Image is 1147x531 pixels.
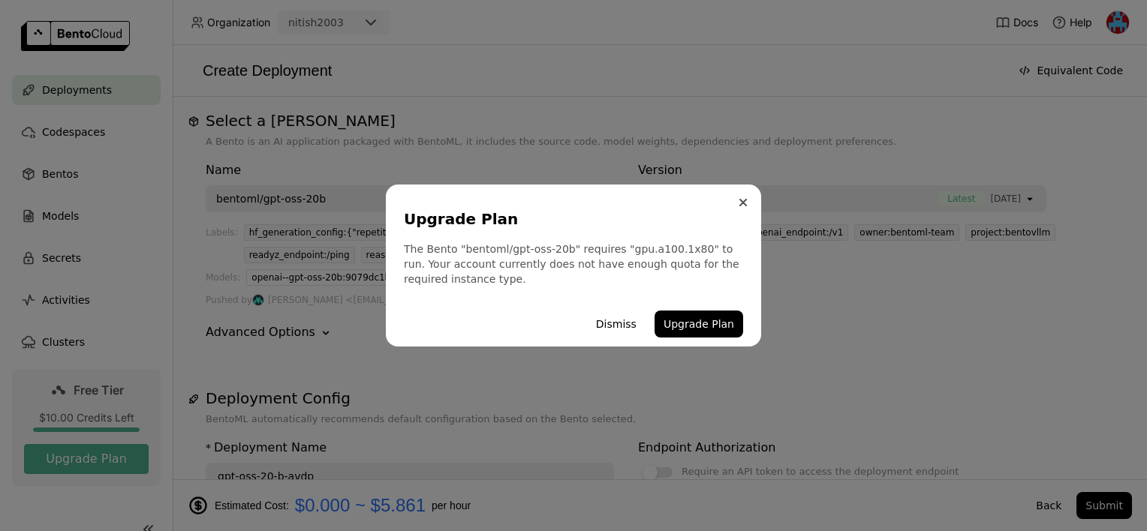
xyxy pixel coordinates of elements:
div: dialog [386,184,761,346]
div: Upgrade Plan [404,208,737,229]
button: Dismiss [587,310,646,337]
div: The Bento "bentoml/gpt-oss-20b" requires "gpu.a100.1x80" to run. Your account currently does not ... [404,241,743,286]
button: Close [734,193,752,211]
button: Upgrade Plan [655,310,743,337]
